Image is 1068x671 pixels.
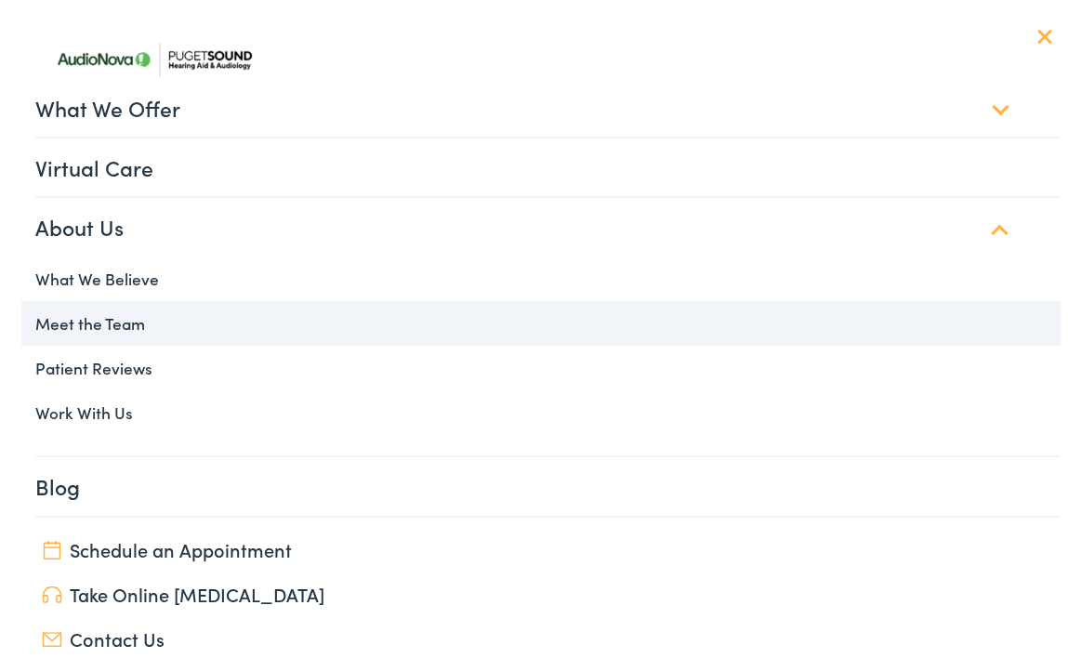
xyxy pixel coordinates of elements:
[42,627,62,642] img: utility icon
[21,296,1060,341] a: Meet the Team
[42,621,1039,647] a: Contact Us
[35,453,1060,510] a: Blog
[42,536,62,555] img: utility icon
[42,532,1039,558] a: Schedule an Appointment
[21,252,1060,296] a: What We Believe
[35,74,1060,132] a: What We Offer
[21,341,1060,386] a: Patient Reviews
[21,386,1060,430] a: Work With Us
[35,134,1060,191] a: Virtual Care
[42,576,1039,602] a: Take Online [MEDICAL_DATA]
[35,193,1060,251] a: About Us
[42,582,62,599] img: utility icon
